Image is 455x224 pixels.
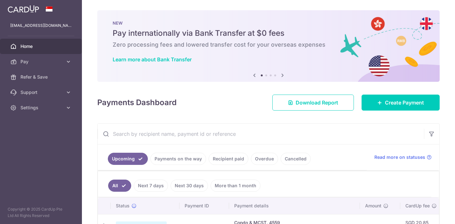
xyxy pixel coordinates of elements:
p: NEW [113,20,424,26]
span: Download Report [296,99,338,106]
a: More than 1 month [211,180,260,192]
a: Read more on statuses [374,154,432,160]
span: Create Payment [385,99,424,106]
img: CardUp [8,5,39,13]
a: Create Payment [362,95,440,111]
span: Amount [365,203,381,209]
a: Next 7 days [134,180,168,192]
h5: Pay internationally via Bank Transfer at $0 fees [113,28,424,38]
a: Download Report [272,95,354,111]
span: Home [20,43,63,50]
a: Next 30 days [171,180,208,192]
a: Payments on the way [150,153,206,165]
a: All [108,180,131,192]
h4: Payments Dashboard [97,97,177,108]
iframe: Opens a widget where you can find more information [414,205,449,221]
input: Search by recipient name, payment id or reference [98,124,424,144]
span: Support [20,89,63,96]
a: Learn more about Bank Transfer [113,56,192,63]
a: Overdue [251,153,278,165]
a: Upcoming [108,153,148,165]
span: Refer & Save [20,74,63,80]
h6: Zero processing fees and lowered transfer cost for your overseas expenses [113,41,424,49]
a: Cancelled [281,153,311,165]
span: Status [116,203,130,209]
a: Recipient paid [209,153,248,165]
span: Pay [20,58,63,65]
img: Bank transfer banner [97,10,440,82]
th: Payment ID [180,197,229,214]
p: [EMAIL_ADDRESS][DOMAIN_NAME] [10,22,72,29]
span: CardUp fee [405,203,430,209]
span: Read more on statuses [374,154,425,160]
span: Settings [20,104,63,111]
th: Payment details [229,197,360,214]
